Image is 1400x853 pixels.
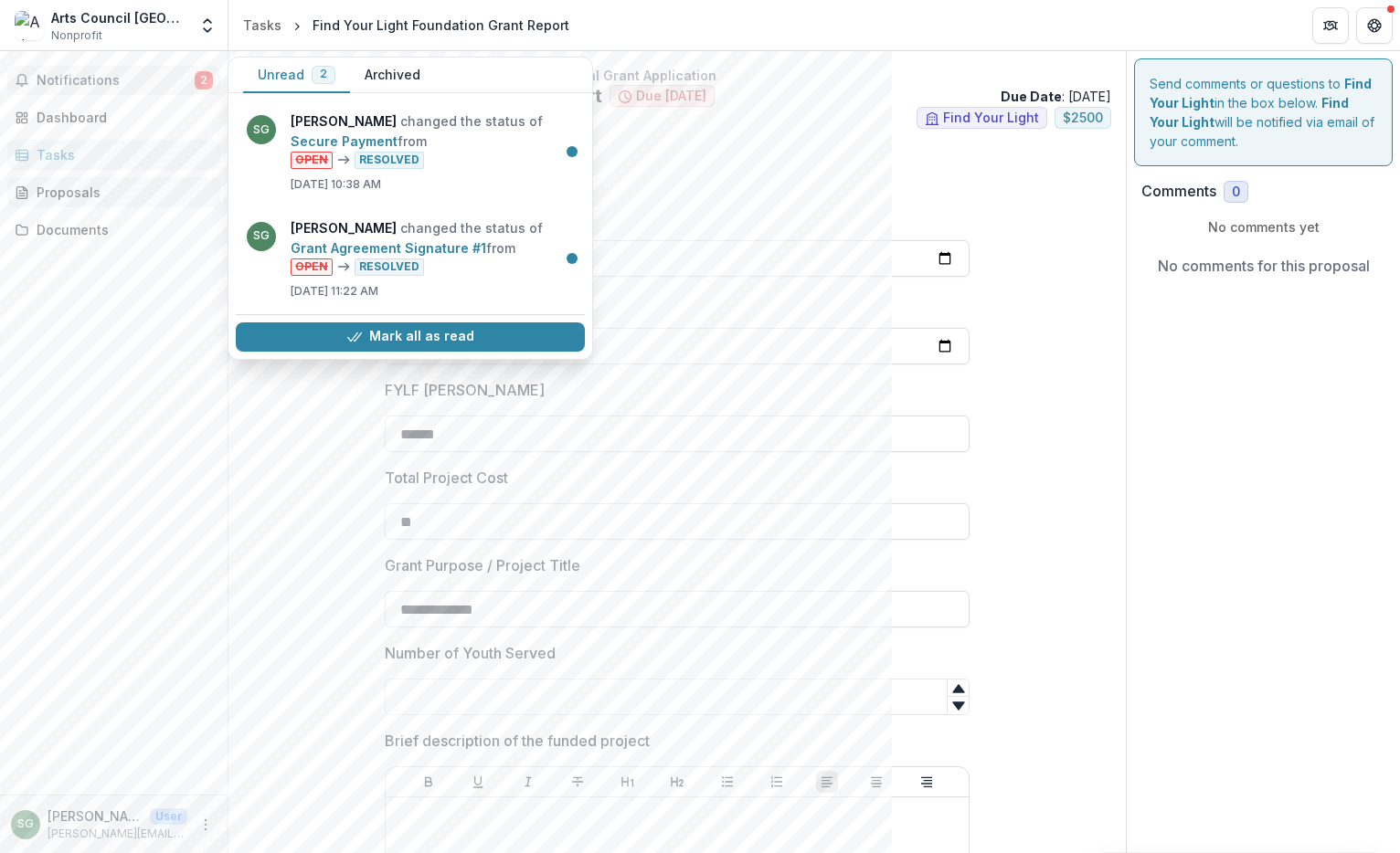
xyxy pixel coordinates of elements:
[816,771,838,793] button: Align Left
[1001,87,1111,106] p: : [DATE]
[37,73,195,89] span: Notifications
[385,554,580,576] p: Grant Purpose / Project Title
[1158,255,1370,277] p: No comments for this proposal
[17,818,34,830] div: Sally Green
[418,771,440,793] button: Bold
[1232,184,1240,200] span: 0
[350,58,435,93] button: Archived
[37,183,206,202] div: Proposals
[517,771,539,793] button: Italicize
[916,771,938,793] button: Align Right
[1141,217,1385,237] p: No comments yet
[243,58,350,93] button: Unread
[150,808,187,825] p: User
[195,71,213,90] span: 2
[1001,89,1062,104] strong: Due Date
[636,89,706,104] span: Due [DATE]
[666,771,688,793] button: Heading 2
[291,111,574,169] p: changed the status of from
[7,102,220,132] a: Dashboard
[865,771,887,793] button: Align Center
[37,220,206,239] div: Documents
[7,177,220,207] a: Proposals
[716,771,738,793] button: Bullet List
[385,379,545,401] p: FYLF [PERSON_NAME]
[243,16,281,35] div: Tasks
[1312,7,1349,44] button: Partners
[236,322,585,352] button: Mark all as read
[236,12,289,38] a: Tasks
[320,68,327,80] span: 2
[7,66,220,95] button: Notifications2
[37,108,206,127] div: Dashboard
[385,730,650,752] p: Brief description of the funded project
[617,771,639,793] button: Heading 1
[1063,111,1103,126] span: $ 2500
[943,111,1039,126] span: Find Your Light
[766,771,788,793] button: Ordered List
[51,27,102,44] span: Nonprofit
[567,771,589,793] button: Strike
[291,218,574,276] p: changed the status of from
[48,806,143,826] p: [PERSON_NAME]
[51,8,187,27] div: Arts Council [GEOGRAPHIC_DATA]
[7,215,220,245] a: Documents
[1141,183,1216,200] h2: Comments
[236,12,577,38] nav: breadcrumb
[48,826,187,842] p: [PERSON_NAME][EMAIL_ADDRESS][DOMAIN_NAME]
[7,140,220,170] a: Tasks
[195,814,217,836] button: More
[313,16,569,35] div: Find Your Light Foundation Grant Report
[15,11,44,40] img: Arts Council Santa Cruz County
[385,642,556,664] p: Number of Youth Served
[385,467,508,489] p: Total Project Cost
[243,66,1111,85] p: Arts Council [GEOGRAPHIC_DATA] - 2024 - FYL General Grant Application
[467,771,489,793] button: Underline
[195,7,220,44] button: Open entity switcher
[1356,7,1393,44] button: Get Help
[258,143,1097,163] p: : [PERSON_NAME] from Find Your Light
[291,133,398,149] a: Secure Payment
[37,145,206,164] div: Tasks
[291,240,486,256] a: Grant Agreement Signature #1
[1134,58,1393,166] div: Send comments or questions to in the box below. will be notified via email of your comment.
